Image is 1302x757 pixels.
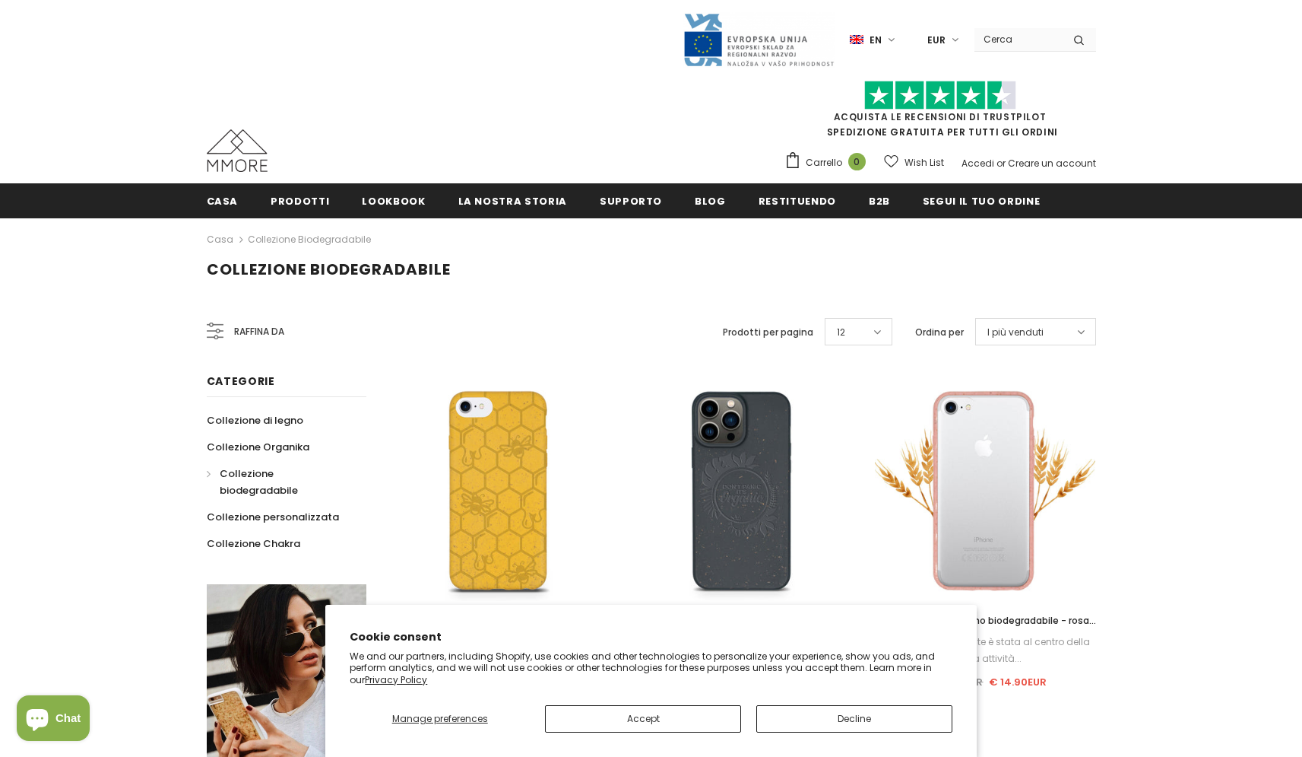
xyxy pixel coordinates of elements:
a: Collezione Organika [207,434,309,460]
span: en [870,33,882,48]
span: Collezione biodegradabile [220,466,298,498]
a: Blog [695,183,726,218]
button: Manage preferences [350,705,530,733]
span: Casa [207,194,239,208]
a: Accedi [961,157,994,170]
span: EUR [927,33,946,48]
img: i-lang-1.png [850,33,863,46]
a: Restituendo [759,183,836,218]
span: Manage preferences [392,712,488,725]
span: Collezione biodegradabile [207,259,451,280]
a: Collezione di legno [207,407,303,434]
span: supporto [600,194,662,208]
a: B2B [869,183,890,218]
a: Custodia per telefono biodegradabile - rosa trasparente [875,612,1095,629]
a: Casa [207,231,233,249]
a: Segui il tuo ordine [923,183,1040,218]
span: Collezione Chakra [207,536,300,551]
span: Lookbook [362,194,425,208]
span: Prodotti [271,194,329,208]
a: Casa [207,183,239,218]
a: Javni Razpis [683,33,835,46]
span: 12 [837,325,845,340]
span: or [996,157,1006,170]
span: Segui il tuo ordine [923,194,1040,208]
span: Custodia per telefono biodegradabile - rosa trasparente [881,614,1096,644]
h2: Cookie consent [350,629,952,645]
div: La tutela dell'ambiente è stata al centro della nostra attività... [875,634,1095,667]
span: Wish List [904,155,944,170]
span: B2B [869,194,890,208]
span: Restituendo [759,194,836,208]
label: Ordina per [915,325,964,340]
a: Wish List [884,149,944,176]
span: Blog [695,194,726,208]
a: Collezione personalizzata [207,504,339,530]
a: Carrello 0 [784,151,873,174]
span: Collezione personalizzata [207,510,339,524]
img: Javni Razpis [683,12,835,68]
input: Search Site [974,28,1062,50]
span: SPEDIZIONE GRATUITA PER TUTTI GLI ORDINI [784,87,1096,138]
a: Acquista le recensioni di TrustPilot [834,110,1047,123]
a: supporto [600,183,662,218]
a: Prodotti [271,183,329,218]
a: Creare un account [1008,157,1096,170]
span: 0 [848,153,866,170]
img: Casi MMORE [207,129,268,172]
span: € 14.90EUR [989,675,1047,689]
span: Collezione Organika [207,440,309,454]
a: Privacy Policy [365,673,427,686]
a: La nostra storia [458,183,567,218]
button: Decline [756,705,952,733]
a: Lookbook [362,183,425,218]
span: Categorie [207,374,275,389]
inbox-online-store-chat: Shopify online store chat [12,695,94,745]
span: I più venduti [987,325,1044,340]
a: Collezione Chakra [207,530,300,557]
span: Carrello [806,155,842,170]
span: La nostra storia [458,194,567,208]
span: Collezione di legno [207,413,303,428]
a: Collezione biodegradabile [248,233,371,246]
span: Raffina da [234,323,284,340]
label: Prodotti per pagina [723,325,813,340]
p: We and our partners, including Shopify, use cookies and other technologies to personalize your ex... [350,650,952,686]
img: Fidati di Pilot Stars [864,81,1016,110]
button: Accept [545,705,741,733]
a: Collezione biodegradabile [207,460,350,504]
